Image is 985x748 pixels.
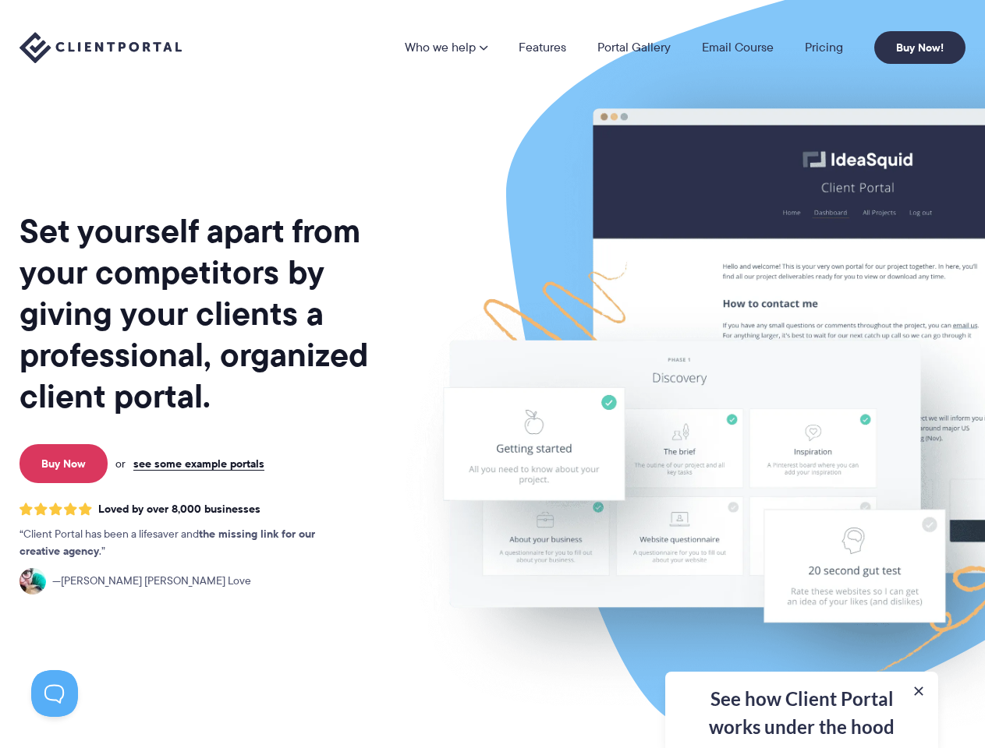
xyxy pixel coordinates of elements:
span: or [115,457,126,471]
h1: Set yourself apart from your competitors by giving your clients a professional, organized client ... [19,210,398,417]
a: see some example portals [133,457,264,471]
span: Loved by over 8,000 businesses [98,503,260,516]
ul: Who we help [273,79,966,423]
a: Buy Now! [874,31,966,64]
strong: the missing link for our creative agency [19,525,315,559]
a: Portal Gallery [597,41,671,54]
span: [PERSON_NAME] [PERSON_NAME] Love [52,573,251,590]
a: Pricing [805,41,843,54]
p: Client Portal has been a lifesaver and . [19,526,347,560]
a: Email Course [702,41,774,54]
a: Features [519,41,566,54]
iframe: Toggle Customer Support [31,670,78,717]
a: Buy Now [19,444,108,483]
a: Who we help [405,41,487,54]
